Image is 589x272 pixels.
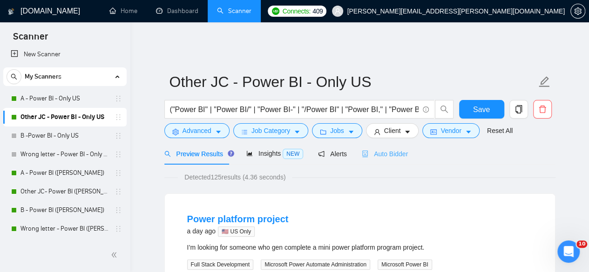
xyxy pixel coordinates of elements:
[156,7,198,15] a: dashboardDashboard
[115,225,122,232] span: holder
[187,214,289,224] a: Power platform project
[576,240,587,248] span: 10
[115,132,122,139] span: holder
[312,6,323,16] span: 409
[115,95,122,102] span: holder
[187,242,533,252] div: I’m looking for someone who gen complete a mini power platform program project.
[487,126,513,136] a: Reset All
[169,70,536,93] input: Scanner name...
[294,128,300,135] span: caret-down
[251,126,290,136] span: Job Category
[283,6,311,16] span: Connects:
[330,126,344,136] span: Jobs
[362,151,368,157] span: robot
[334,8,341,14] span: user
[435,100,454,119] button: search
[3,45,127,64] li: New Scanner
[241,128,248,135] span: bars
[20,201,109,219] a: B - Power BI ([PERSON_NAME])
[440,126,461,136] span: Vendor
[283,149,303,159] span: NEW
[459,100,504,119] button: Save
[25,67,61,86] span: My Scanners
[218,226,255,237] span: 🇺🇸 US Only
[11,45,119,64] a: New Scanner
[233,123,308,138] button: barsJob Categorycaret-down
[164,151,171,157] span: search
[435,105,453,113] span: search
[178,172,292,182] span: Detected 125 results (4.36 seconds)
[227,149,235,158] div: Tooltip anchor
[570,4,585,19] button: setting
[534,105,551,113] span: delete
[20,182,109,201] a: Other JC- Power BI ([PERSON_NAME])
[538,76,550,88] span: edit
[272,7,279,15] img: upwork-logo.png
[422,123,479,138] button: idcardVendorcaret-down
[404,128,411,135] span: caret-down
[20,89,109,108] a: A - Power BI - Only US
[509,100,528,119] button: copy
[115,188,122,195] span: holder
[187,226,289,237] div: a day ago
[312,123,362,138] button: folderJobscaret-down
[164,123,230,138] button: settingAdvancedcaret-down
[318,150,347,158] span: Alerts
[164,150,231,158] span: Preview Results
[571,7,585,15] span: setting
[20,145,109,164] a: Wrong letter - Power BI - Only US
[348,128,354,135] span: caret-down
[261,259,370,270] span: Microsoft Power Automate Administration
[378,259,432,270] span: Microsoft Power BI
[533,100,552,119] button: delete
[318,151,325,157] span: notification
[366,123,419,138] button: userClientcaret-down
[20,108,109,126] a: Other JC - Power BI - Only US
[430,128,437,135] span: idcard
[374,128,380,135] span: user
[170,104,419,115] input: Search Freelance Jobs...
[7,73,21,80] span: search
[20,164,109,182] a: A - Power BI ([PERSON_NAME])
[6,30,55,49] span: Scanner
[465,128,472,135] span: caret-down
[570,7,585,15] a: setting
[510,105,528,113] span: copy
[115,113,122,121] span: holder
[384,126,401,136] span: Client
[183,126,211,136] span: Advanced
[423,106,429,113] span: info-circle
[246,150,303,157] span: Insights
[20,126,109,145] a: B -Power BI - Only US
[217,7,251,15] a: searchScanner
[362,150,408,158] span: Auto Bidder
[172,128,179,135] span: setting
[109,7,137,15] a: homeHome
[115,151,122,158] span: holder
[473,104,490,115] span: Save
[320,128,326,135] span: folder
[111,250,120,259] span: double-left
[115,206,122,214] span: holder
[8,4,14,19] img: logo
[7,69,21,84] button: search
[557,240,580,263] iframe: Intercom live chat
[215,128,222,135] span: caret-down
[20,219,109,238] a: Wrong letter - Power BI ([PERSON_NAME])
[187,259,254,270] span: Full Stack Development
[246,150,253,157] span: area-chart
[115,169,122,177] span: holder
